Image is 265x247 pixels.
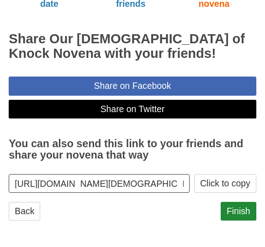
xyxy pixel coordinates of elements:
a: Share on Facebook [9,77,256,95]
h3: You can also send this link to your friends and share your novena that way [9,138,256,161]
a: Back [9,202,40,221]
button: Click to copy [194,174,256,193]
h2: Share Our [DEMOGRAPHIC_DATA] of Knock Novena with your friends! [9,32,256,61]
a: Share on Twitter [9,100,256,118]
a: Finish [221,202,256,221]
